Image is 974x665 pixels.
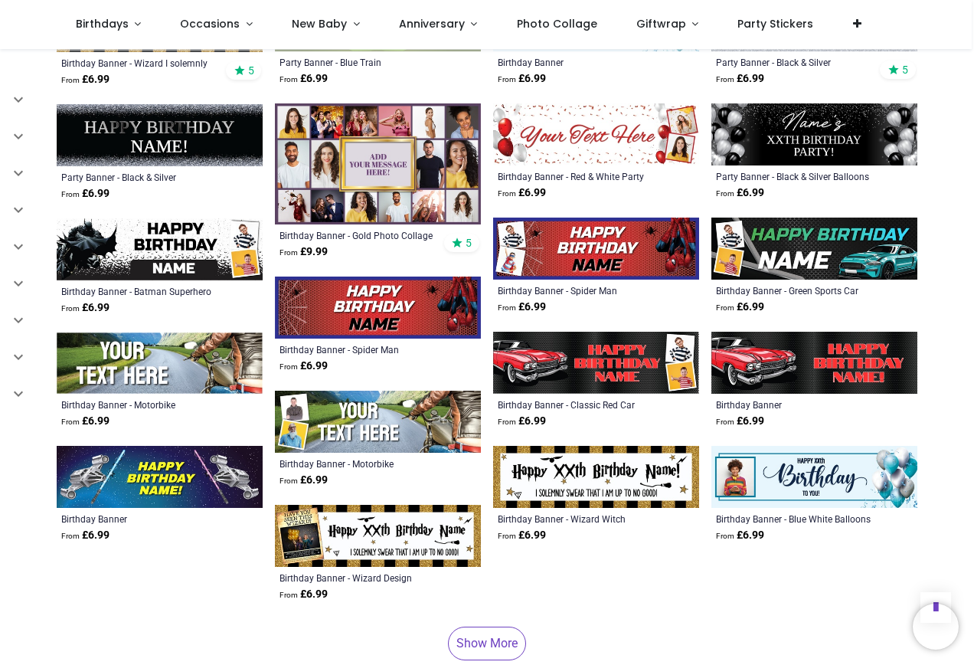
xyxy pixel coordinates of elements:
[61,304,80,313] span: From
[279,362,298,371] span: From
[399,16,465,31] span: Anniversary
[275,391,481,453] img: Personalised Happy Birthday Banner - Motorbike - 2 Photo Upload
[498,398,655,411] a: Birthday Banner - Classic Red Car
[498,414,546,429] strong: £ 6.99
[448,627,526,660] a: Show More
[498,185,546,201] strong: £ 6.99
[498,418,516,426] span: From
[716,56,873,68] a: Party Banner - Black & Silver
[61,414,109,429] strong: £ 6.99
[279,248,298,257] span: From
[716,300,764,315] strong: £ 6.99
[61,190,80,198] span: From
[716,284,873,296] div: Birthday Banner - Green Sports Car
[711,218,917,280] img: Personalised Happy Birthday Banner - Green Sports Car - Custom Name & 2 Photo Upload
[716,532,734,540] span: From
[498,56,655,68] a: Birthday Banner
[716,185,764,201] strong: £ 6.99
[57,446,263,508] img: Happy Birthday Banner - Space Lightsaber
[517,16,597,31] span: Photo Collage
[57,332,263,395] img: Personalised Happy Birthday Banner - Motorbike - Custom Text
[716,71,764,87] strong: £ 6.99
[279,229,436,241] a: Birthday Banner - Gold Photo Collage
[498,300,546,315] strong: £ 6.99
[913,604,959,650] iframe: Brevo live chat
[498,284,655,296] a: Birthday Banner - Spider Man Superhero
[61,418,80,426] span: From
[466,236,472,250] span: 5
[498,75,516,84] span: From
[279,244,328,260] strong: £ 9.99
[57,104,263,166] img: Personalised Party Banner - Black & Silver - Custom Text
[737,16,813,31] span: Party Stickers
[716,303,734,312] span: From
[279,457,436,470] a: Birthday Banner - Motorbike
[61,398,218,411] a: Birthday Banner - Motorbike
[498,189,516,198] span: From
[180,16,240,31] span: Occasions
[279,587,328,602] strong: £ 6.99
[493,103,699,165] img: Personalised Happy Birthday Banner - Red & White Party Balloons - 2 Photo Upload
[279,56,436,68] a: Party Banner - Blue Train
[61,57,218,69] a: Birthday Banner - Wizard I solemnly Swear
[292,16,347,31] span: New Baby
[711,103,917,165] img: Personalised Party Banner - Black & Silver Balloons - Custom Text
[61,513,218,525] a: Birthday Banner
[716,528,764,543] strong: £ 6.99
[493,332,699,394] img: Personalised Happy Birthday Banner - Classic Red Car - 2 Photo Upload
[498,71,546,87] strong: £ 6.99
[279,343,436,355] a: Birthday Banner - Spider Man Superhero
[279,572,436,584] a: Birthday Banner - Wizard Design
[716,513,873,525] a: Birthday Banner - Blue White Balloons
[279,477,298,485] span: From
[636,16,686,31] span: Giftwrap
[902,63,908,77] span: 5
[716,418,734,426] span: From
[248,64,254,77] span: 5
[716,75,734,84] span: From
[711,446,917,508] img: Personalised Happy Birthday Banner - Blue White Balloons - Custom Age & 1 Photo Upload
[716,414,764,429] strong: £ 6.99
[61,72,109,87] strong: £ 6.99
[716,398,873,411] a: Birthday Banner
[76,16,129,31] span: Birthdays
[716,170,873,182] div: Party Banner - Black & Silver Balloons
[279,591,298,599] span: From
[57,218,263,280] img: Personalised Happy Birthday Banner - Batman Superhero - Custom Name & 2 Photo Upload
[61,285,218,297] a: Birthday Banner - Batman Superhero
[275,505,481,567] img: Personalised Happy Birthday Banner - Wizard Design - Custom Age & 1 Photo Upload
[61,300,109,316] strong: £ 6.99
[716,189,734,198] span: From
[275,277,481,339] img: Personalised Happy Birthday Banner - Spider Man Superhero - Custom Name
[279,75,298,84] span: From
[61,171,218,183] a: Party Banner - Black & Silver
[498,532,516,540] span: From
[498,170,655,182] a: Birthday Banner - Red & White Party Balloons
[61,528,109,543] strong: £ 6.99
[498,528,546,543] strong: £ 6.99
[279,71,328,87] strong: £ 6.99
[279,473,328,488] strong: £ 6.99
[493,446,699,508] img: Personalised Happy Birthday Banner - Wizard Witch Design - Custom Age
[61,186,109,201] strong: £ 6.99
[493,218,699,280] img: Personalised Happy Birthday Banner - Spider Man Superhero - 2 Photo Upload
[498,303,516,312] span: From
[279,359,328,374] strong: £ 6.99
[711,332,917,394] img: Happy Birthday Banner - Classic Red Car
